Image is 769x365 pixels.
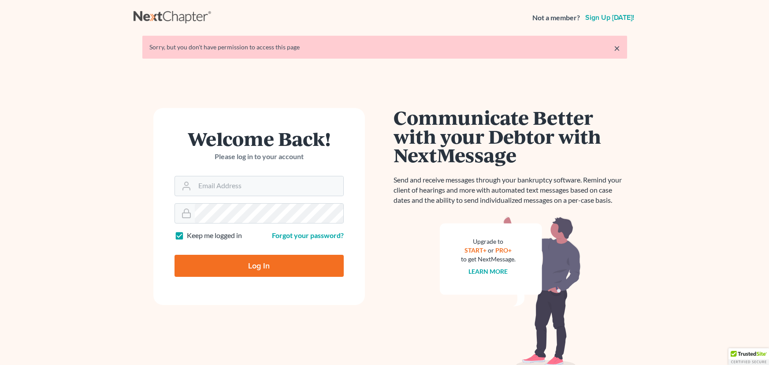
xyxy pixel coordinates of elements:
div: TrustedSite Certified [728,348,769,365]
p: Please log in to your account [175,152,344,162]
strong: Not a member? [532,13,580,23]
a: × [614,43,620,53]
h1: Welcome Back! [175,129,344,148]
a: Sign up [DATE]! [583,14,636,21]
div: Sorry, but you don't have permission to access this page [149,43,620,52]
div: Upgrade to [461,237,516,246]
div: to get NextMessage. [461,255,516,264]
p: Send and receive messages through your bankruptcy software. Remind your client of hearings and mo... [394,175,627,205]
a: PRO+ [495,246,512,254]
input: Log In [175,255,344,277]
label: Keep me logged in [187,231,242,241]
input: Email Address [195,176,343,196]
a: Forgot your password? [272,231,344,239]
a: Learn more [468,268,508,275]
a: START+ [464,246,487,254]
h1: Communicate Better with your Debtor with NextMessage [394,108,627,164]
span: or [488,246,494,254]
